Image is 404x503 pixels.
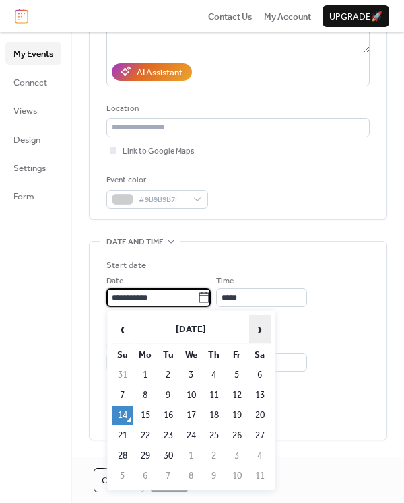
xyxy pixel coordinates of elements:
td: 8 [180,467,202,485]
span: Form [13,190,34,203]
td: 13 [249,386,271,405]
td: 9 [158,386,179,405]
span: Cancel [102,474,137,488]
td: 28 [112,446,133,465]
td: 11 [249,467,271,485]
a: My Account [264,9,311,23]
th: Sa [249,345,271,364]
div: Start date [106,259,146,272]
td: 4 [203,366,225,384]
td: 5 [112,467,133,485]
button: Cancel [94,468,145,492]
span: Contact Us [208,10,252,24]
td: 18 [203,406,225,425]
td: 23 [158,426,179,445]
td: 12 [226,386,248,405]
td: 27 [249,426,271,445]
td: 4 [249,446,271,465]
th: [DATE] [135,315,248,344]
a: Contact Us [208,9,252,23]
td: 10 [180,386,202,405]
span: Date and time [106,236,164,249]
button: AI Assistant [112,63,192,81]
td: 1 [180,446,202,465]
td: 31 [112,366,133,384]
th: Fr [226,345,248,364]
td: 3 [226,446,248,465]
span: ‹ [112,316,133,343]
a: Form [5,185,61,207]
td: 1 [135,366,156,384]
td: 24 [180,426,202,445]
td: 8 [135,386,156,405]
td: 14 [112,406,133,425]
td: 3 [180,366,202,384]
td: 6 [249,366,271,384]
span: #9B9B9B7F [139,193,187,207]
a: Settings [5,157,61,178]
td: 20 [249,406,271,425]
td: 19 [226,406,248,425]
td: 2 [203,446,225,465]
td: 10 [226,467,248,485]
td: 25 [203,426,225,445]
td: 26 [226,426,248,445]
td: 5 [226,366,248,384]
td: 7 [112,386,133,405]
a: Views [5,100,61,121]
a: Design [5,129,61,150]
th: Su [112,345,133,364]
a: My Events [5,42,61,64]
td: 30 [158,446,179,465]
th: Th [203,345,225,364]
span: Link to Google Maps [123,145,195,158]
td: 15 [135,406,156,425]
span: Connect [13,76,47,90]
span: Time [216,275,234,288]
td: 2 [158,366,179,384]
span: Date [106,275,123,288]
div: AI Assistant [137,66,182,79]
th: Mo [135,345,156,364]
img: logo [15,9,28,24]
span: › [250,316,270,343]
td: 9 [203,467,225,485]
span: Upgrade 🚀 [329,10,382,24]
a: Connect [5,71,61,93]
td: 7 [158,467,179,485]
td: 11 [203,386,225,405]
button: Upgrade🚀 [323,5,389,27]
span: My Account [264,10,311,24]
span: Views [13,104,37,118]
div: Event color [106,174,205,187]
th: Tu [158,345,179,364]
td: 17 [180,406,202,425]
td: 22 [135,426,156,445]
th: We [180,345,202,364]
td: 21 [112,426,133,445]
span: Design [13,133,40,147]
td: 16 [158,406,179,425]
td: 6 [135,467,156,485]
div: Location [106,102,367,116]
span: Settings [13,162,46,175]
span: My Events [13,47,53,61]
td: 29 [135,446,156,465]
